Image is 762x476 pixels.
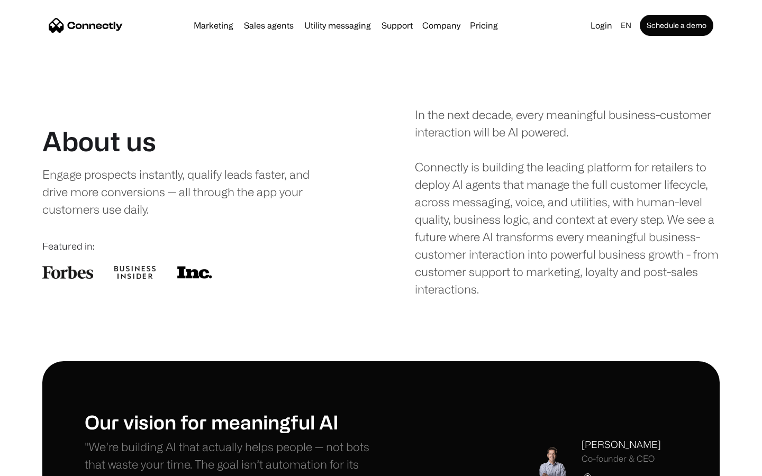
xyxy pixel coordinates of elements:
div: Featured in: [42,239,347,253]
a: Support [377,21,417,30]
div: en [621,18,631,33]
div: [PERSON_NAME] [582,437,661,452]
a: Sales agents [240,21,298,30]
aside: Language selected: English [11,456,63,472]
a: Pricing [466,21,502,30]
div: Co-founder & CEO [582,454,661,464]
div: Engage prospects instantly, qualify leads faster, and drive more conversions — all through the ap... [42,166,332,218]
h1: About us [42,125,156,157]
div: Company [422,18,460,33]
a: Login [586,18,616,33]
h1: Our vision for meaningful AI [85,410,381,433]
div: In the next decade, every meaningful business-customer interaction will be AI powered. Connectly ... [415,106,720,298]
a: Utility messaging [300,21,375,30]
a: Marketing [189,21,238,30]
ul: Language list [21,457,63,472]
a: Schedule a demo [640,15,713,36]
